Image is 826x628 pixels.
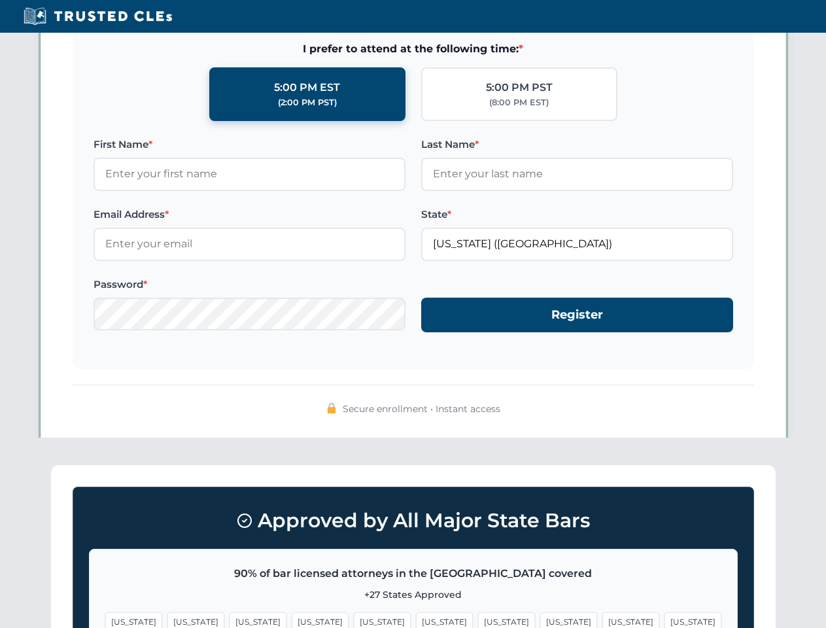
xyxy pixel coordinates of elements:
[421,207,733,222] label: State
[278,96,337,109] div: (2:00 PM PST)
[489,96,549,109] div: (8:00 PM EST)
[89,503,738,538] h3: Approved by All Major State Bars
[20,7,176,26] img: Trusted CLEs
[94,277,405,292] label: Password
[105,565,721,582] p: 90% of bar licensed attorneys in the [GEOGRAPHIC_DATA] covered
[105,587,721,602] p: +27 States Approved
[94,158,405,190] input: Enter your first name
[421,228,733,260] input: Florida (FL)
[94,137,405,152] label: First Name
[94,207,405,222] label: Email Address
[343,402,500,416] span: Secure enrollment • Instant access
[94,228,405,260] input: Enter your email
[421,298,733,332] button: Register
[326,403,337,413] img: 🔒
[274,79,340,96] div: 5:00 PM EST
[486,79,553,96] div: 5:00 PM PST
[421,158,733,190] input: Enter your last name
[421,137,733,152] label: Last Name
[94,41,733,58] span: I prefer to attend at the following time:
